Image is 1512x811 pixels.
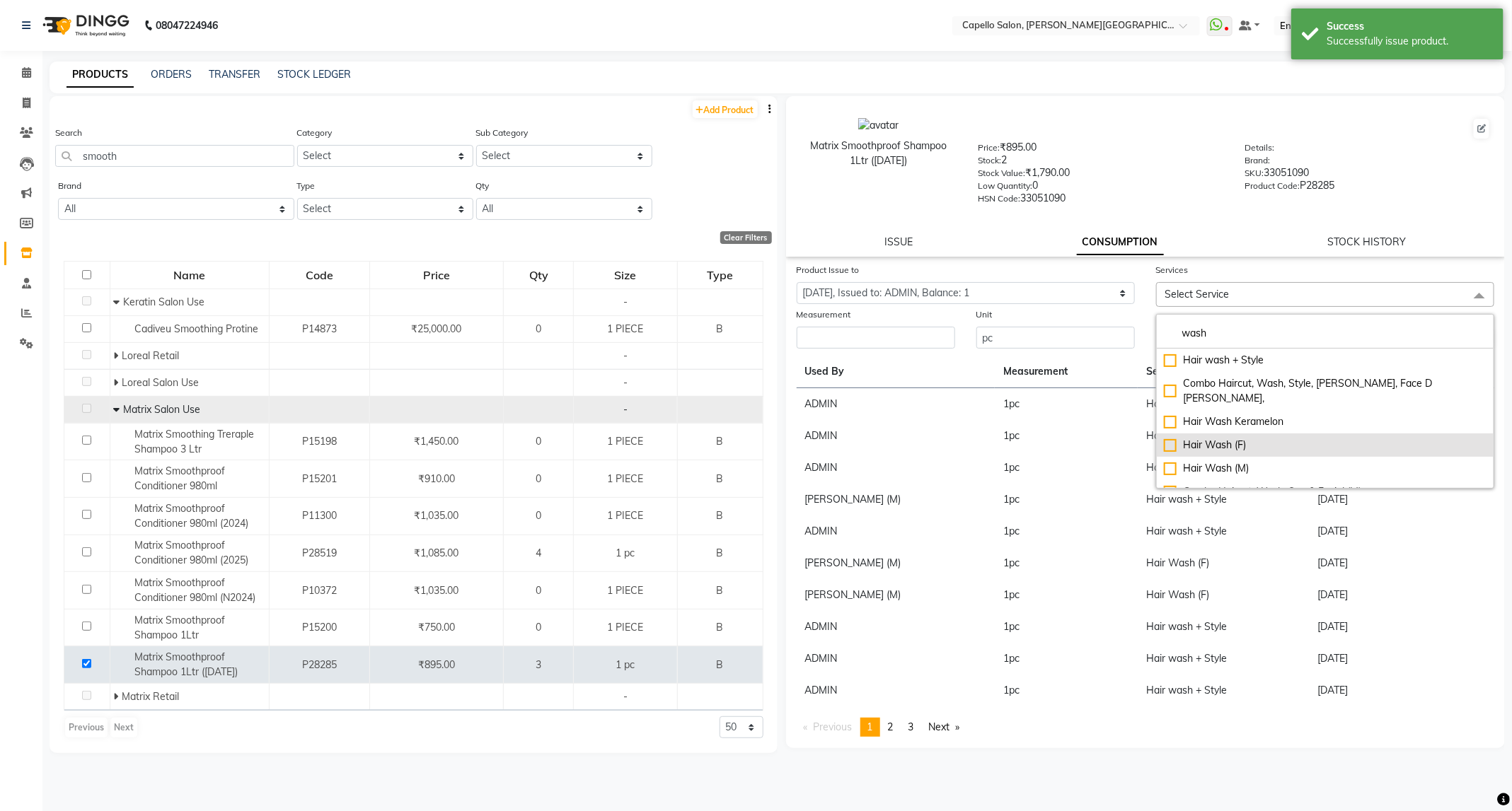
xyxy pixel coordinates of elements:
[504,262,572,288] div: Qty
[1077,230,1164,255] a: CONSUMPTION
[1245,165,1491,185] div: 33051090
[1009,684,1020,696] span: pc
[302,584,337,597] span: P10372
[717,658,724,671] span: B
[55,127,82,139] label: Search
[113,296,123,308] span: Collapse Row
[418,621,455,634] span: ₹750.00
[151,68,192,81] a: ORDERS
[867,720,873,733] span: 1
[995,643,1138,675] td: 1
[415,547,459,559] span: ₹1,085.00
[122,376,199,389] span: Loreal Salon Use
[302,435,337,448] span: P15198
[797,308,851,321] label: Measurement
[575,262,676,288] div: Size
[415,509,459,522] span: ₹1,035.00
[797,718,1495,737] nav: Pagination
[623,690,628,703] span: -
[1009,397,1020,410] span: pc
[995,420,1138,452] td: 1
[797,579,996,611] td: [PERSON_NAME] (M)
[608,435,644,448] span: 1 PIECE
[623,376,628,389] span: -
[1245,180,1300,192] label: Product Code:
[123,403,200,416] span: Matrix Salon Use
[1138,643,1309,675] td: Hair wash + Style
[884,235,913,248] a: ISSUE
[995,356,1138,388] th: Measurement
[36,6,133,45] img: logo
[302,658,337,671] span: P28285
[536,621,541,634] span: 0
[1164,484,1487,499] div: Combo Haircut, Wash, Spa & Facial (M)
[858,118,899,133] img: avatar
[156,6,218,45] b: 08047224946
[415,584,459,597] span: ₹1,035.00
[1327,235,1406,248] a: STOCK HISTORY
[371,262,503,288] div: Price
[302,547,337,559] span: P28519
[134,502,248,530] span: Matrix Smoothproof Conditioner 980ml (2024)
[797,675,996,706] td: ADMIN
[623,349,628,362] span: -
[1138,452,1309,484] td: Hair Wash (F)
[111,262,268,288] div: Name
[1009,461,1020,474] span: pc
[536,322,541,335] span: 0
[476,127,529,139] label: Sub Category
[608,322,644,335] span: 1 PIECE
[1309,675,1494,706] td: [DATE]
[976,308,993,321] label: Unit
[1009,493,1020,506] span: pc
[922,718,967,737] a: Next
[113,349,122,362] span: Expand Row
[277,68,351,81] a: STOCK LEDGER
[113,403,123,416] span: Collapse Row
[608,584,644,597] span: 1 PIECE
[978,180,1032,192] label: Low Quantity:
[536,509,541,522] span: 0
[717,584,724,597] span: B
[888,720,894,733] span: 2
[995,547,1138,579] td: 1
[1164,353,1487,368] div: Hair wash + Style
[797,515,996,547] td: ADMIN
[302,509,337,522] span: P11300
[797,611,996,643] td: ADMIN
[797,452,996,484] td: ADMIN
[1309,579,1494,611] td: [DATE]
[1138,356,1309,388] th: Services
[1009,429,1020,442] span: pc
[616,547,635,559] span: 1 pc
[1138,579,1309,611] td: Hair Wash (F)
[1165,288,1230,301] span: Select Service
[978,140,1223,160] div: ₹895.00
[1245,154,1271,167] label: Brand:
[995,675,1138,706] td: 1
[536,472,541,485] span: 0
[1138,515,1309,547] td: Hair wash + Style
[995,484,1138,515] td: 1
[797,484,996,515] td: [PERSON_NAME] (M)
[302,621,337,634] span: P15200
[1309,611,1494,643] td: [DATE]
[1309,643,1494,675] td: [DATE]
[978,178,1223,198] div: 0
[1327,19,1493,34] div: Success
[1009,556,1020,569] span: pc
[1138,484,1309,515] td: Hair wash + Style
[418,472,455,485] span: ₹910.00
[1164,376,1487,406] div: Combo Haircut, Wash, Style, [PERSON_NAME], Face D [PERSON_NAME],
[608,472,644,485] span: 1 PIECE
[797,643,996,675] td: ADMIN
[995,452,1138,484] td: 1
[717,509,724,522] span: B
[123,296,204,308] span: Keratin Salon Use
[1164,326,1487,341] input: multiselect-search
[122,349,179,362] span: Loreal Retail
[1009,620,1020,633] span: pc
[978,141,1000,154] label: Price:
[418,658,455,671] span: ₹895.00
[814,720,853,733] span: Previous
